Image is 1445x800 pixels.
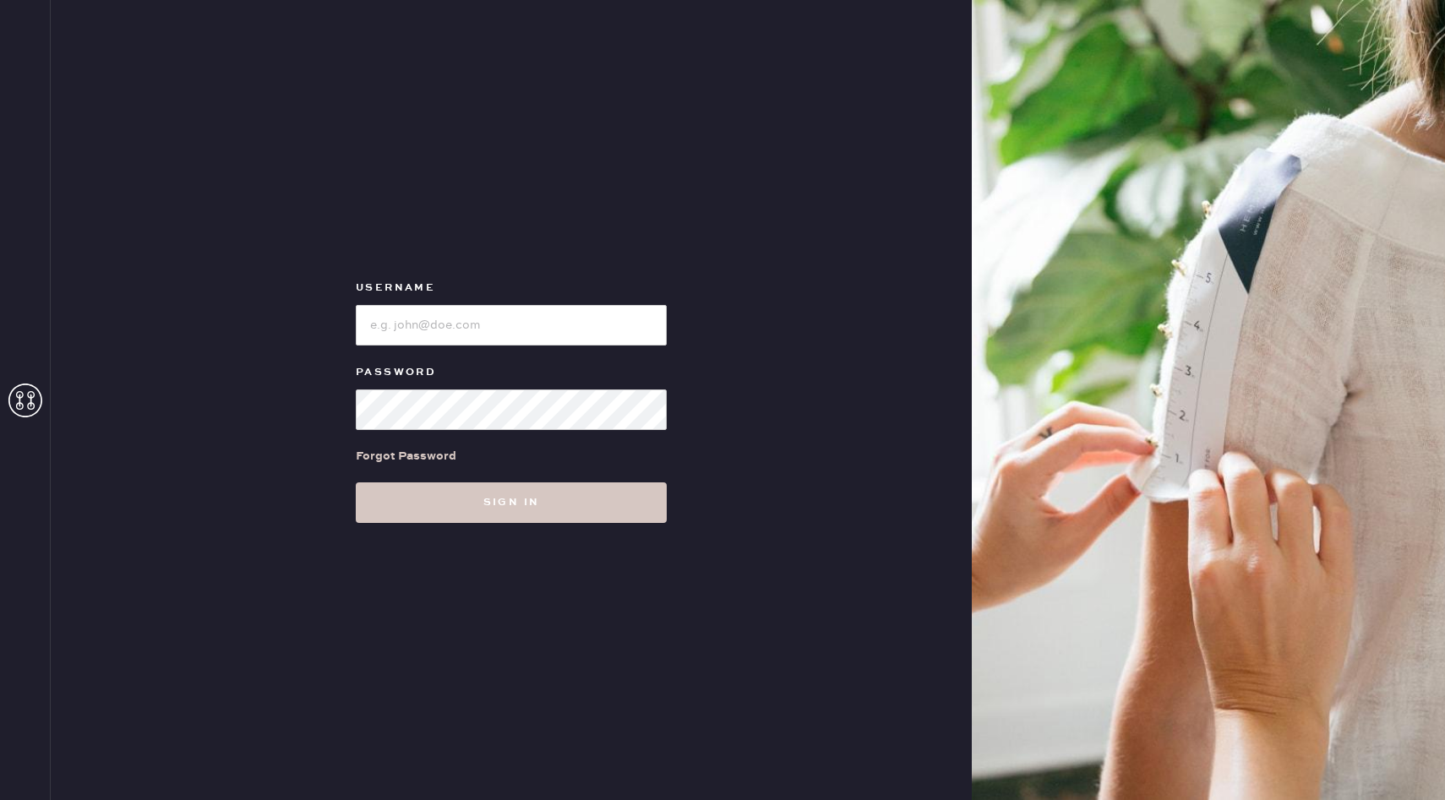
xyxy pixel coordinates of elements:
[356,278,667,298] label: Username
[356,362,667,383] label: Password
[356,482,667,523] button: Sign in
[356,430,456,482] a: Forgot Password
[356,447,456,465] div: Forgot Password
[356,305,667,346] input: e.g. john@doe.com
